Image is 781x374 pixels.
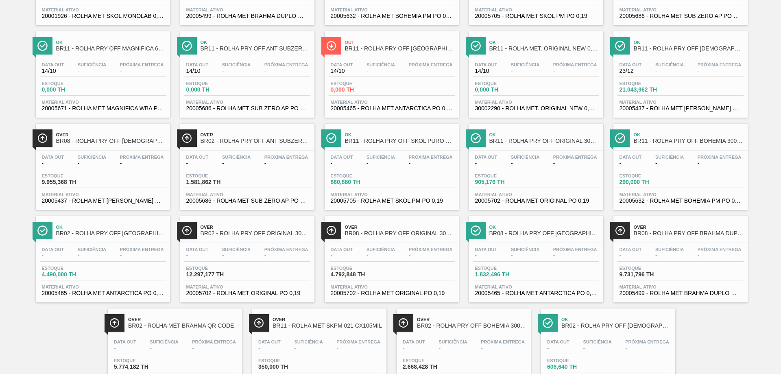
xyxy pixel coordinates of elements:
span: Suficiência [655,155,684,160]
span: - [409,253,453,259]
img: Ícone [182,41,192,51]
img: Ícone [254,318,264,328]
span: 20005671 - ROLHA MET MAGNIFICA WBA PO 0,19 [42,105,164,112]
span: Suficiência [511,62,539,67]
span: BR08 - ROLHA PRY OFF ANTARCTICA 300ML [489,230,599,236]
span: Estoque [547,358,604,363]
span: BR08 - ROLHA PRY OFF BRAHMA 300ML [56,138,166,144]
a: ÍconeOkBR11 - ROLHA PRY OFF SKOL PURO MALTE 600MLData out-Suficiência-Próxima Entrega-Estoque860,... [319,118,463,210]
span: 0,000 TH [186,87,243,93]
span: 1.832,496 TH [475,271,532,278]
img: Ícone [326,41,336,51]
span: Material ativo [186,7,308,12]
span: Próxima Entrega [192,339,236,344]
span: - [625,345,669,351]
span: Material ativo [475,284,597,289]
span: - [192,345,236,351]
span: 0,000 TH [42,87,99,93]
span: Data out [42,247,64,252]
span: 20005465 - ROLHA MET ANTARCTICA PO 0,19 [331,105,453,112]
span: BR11 - ROLHA PRY OFF ANT SUBZERO 300ML [201,46,310,52]
span: Material ativo [331,7,453,12]
a: ÍconeOverBR08 - ROLHA PRY OFF BRAHMA DUPLO MALTE 300MLData out-Suficiência-Próxima Entrega-Estoqu... [607,210,752,302]
span: Over [128,317,238,322]
span: - [475,160,497,166]
span: Material ativo [620,100,742,105]
span: Data out [186,62,209,67]
span: 20005702 - ROLHA MET ORIGINAL PO 0,19 [331,290,453,296]
span: Data out [620,155,642,160]
span: - [78,68,106,74]
span: 20005499 - ROLHA MET BRAHMA DUPLO MALTE PO 0,19 [620,290,742,296]
span: Próxima Entrega [120,247,164,252]
span: Material ativo [475,100,597,105]
span: Estoque [620,173,676,178]
span: Over [634,225,744,230]
span: Estoque [42,173,99,178]
span: Over [201,225,310,230]
span: 20005437 - ROLHA MET BRAHMA CHOPP PO 0,19 [620,105,742,112]
span: 1.581,862 TH [186,179,243,185]
img: Ícone [543,318,553,328]
span: 9.731,796 TH [620,271,676,278]
span: Material ativo [42,192,164,197]
span: - [698,68,742,74]
span: BR08 - ROLHA PRY OFF BRAHMA DUPLO MALTE 300ML [634,230,744,236]
span: Estoque [620,266,676,271]
span: 20005465 - ROLHA MET ANTARCTICA PO 0,19 [475,290,597,296]
img: Ícone [37,225,48,236]
img: Ícone [615,41,625,51]
span: - [553,160,597,166]
span: BR02 - ROLHA PRY OFF BOHEMIA 300ML [417,323,527,329]
a: ÍconeOkBR08 - ROLHA PRY OFF [GEOGRAPHIC_DATA] 300MLData out-Suficiência-Próxima Entrega-Estoque1.... [463,210,607,302]
span: Material ativo [42,100,164,105]
span: 5.774,182 TH [114,364,171,370]
span: Suficiência [294,339,323,344]
span: Próxima Entrega [481,339,525,344]
span: Suficiência [78,247,106,252]
span: - [553,68,597,74]
span: Próxima Entrega [120,62,164,67]
span: Suficiência [222,247,251,252]
span: 20005686 - ROLHA MET SUB ZERO AP PO 0,19 [186,198,308,204]
span: Suficiência [511,155,539,160]
span: BR11 - ROLHA PRY OFF ANTARCTICA 300ML [345,46,455,52]
span: Próxima Entrega [336,339,380,344]
img: Ícone [109,318,120,328]
span: - [42,160,64,166]
span: Ok [56,40,166,45]
span: Próxima Entrega [264,247,308,252]
span: - [258,345,281,351]
span: BR08 - ROLHA PRY OFF ORIGINAL 300ML [345,230,455,236]
span: 4.490,000 TH [42,271,99,278]
img: Ícone [37,133,48,143]
span: Ok [56,225,166,230]
span: Suficiência [150,339,178,344]
span: Data out [42,62,64,67]
span: - [553,253,597,259]
span: Material ativo [186,100,308,105]
span: Material ativo [620,192,742,197]
span: - [698,160,742,166]
span: - [120,160,164,166]
span: Data out [331,155,353,160]
span: Ok [201,40,310,45]
span: Próxima Entrega [553,155,597,160]
span: - [367,68,395,74]
img: Ícone [398,318,408,328]
span: Estoque [258,358,315,363]
span: Data out [258,339,281,344]
span: Próxima Entrega [553,62,597,67]
span: - [367,160,395,166]
span: 20005686 - ROLHA MET SUB ZERO AP PO 0,19 [186,105,308,112]
span: - [438,345,467,351]
span: Data out [114,339,136,344]
span: Material ativo [620,284,742,289]
span: 21.043,962 TH [620,87,676,93]
span: 30002290 - ROLHA MET. ORIGINAL NEW 0,21CX10,5 MI [475,105,597,112]
span: 20001926 - ROLHA MET SKOL MONOLAB 0,19 CX10,5MIL [42,13,164,19]
span: - [511,68,539,74]
img: Ícone [182,225,192,236]
span: Estoque [186,173,243,178]
span: Data out [475,62,497,67]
